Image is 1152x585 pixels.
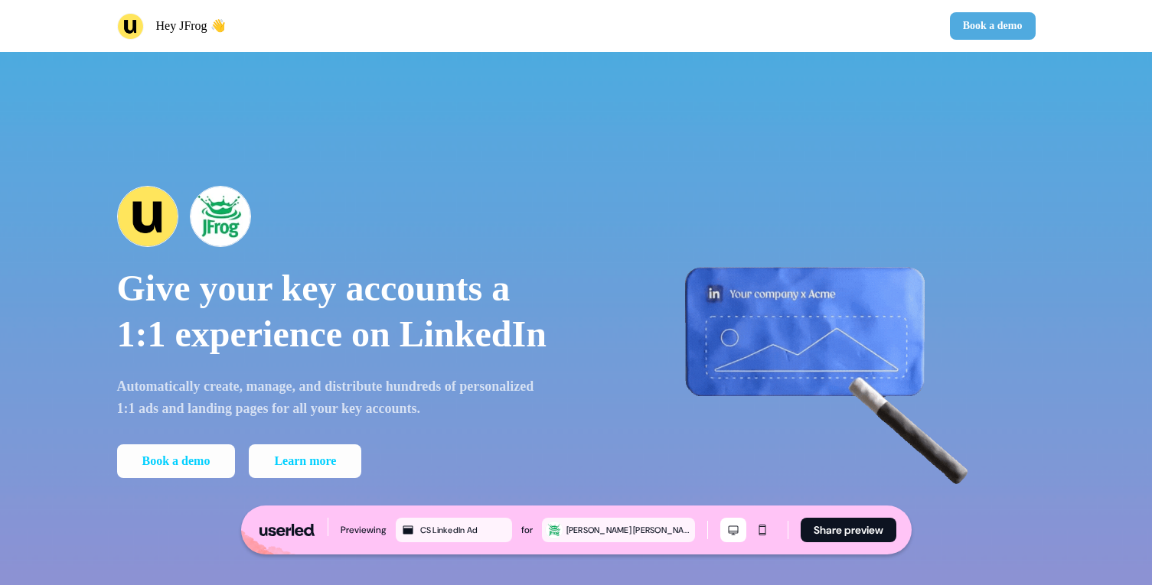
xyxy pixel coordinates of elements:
a: Learn more [249,444,361,478]
button: Book a demo [950,12,1036,40]
p: Hey JFrog 👋 [156,17,226,35]
div: for [521,522,533,538]
button: Book a demo [117,444,236,478]
button: Desktop mode [720,518,746,542]
div: Previewing [341,522,387,538]
div: [PERSON_NAME] [PERSON_NAME] [566,523,692,537]
div: CS LinkedIn Ad [420,523,509,537]
strong: Automatically create, manage, and distribute hundreds of personalized 1:1 ads and landing pages f... [117,379,534,416]
button: Share preview [801,518,896,542]
p: Give your key accounts a 1:1 experience on LinkedIn [117,265,555,357]
button: Mobile mode [749,518,775,542]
